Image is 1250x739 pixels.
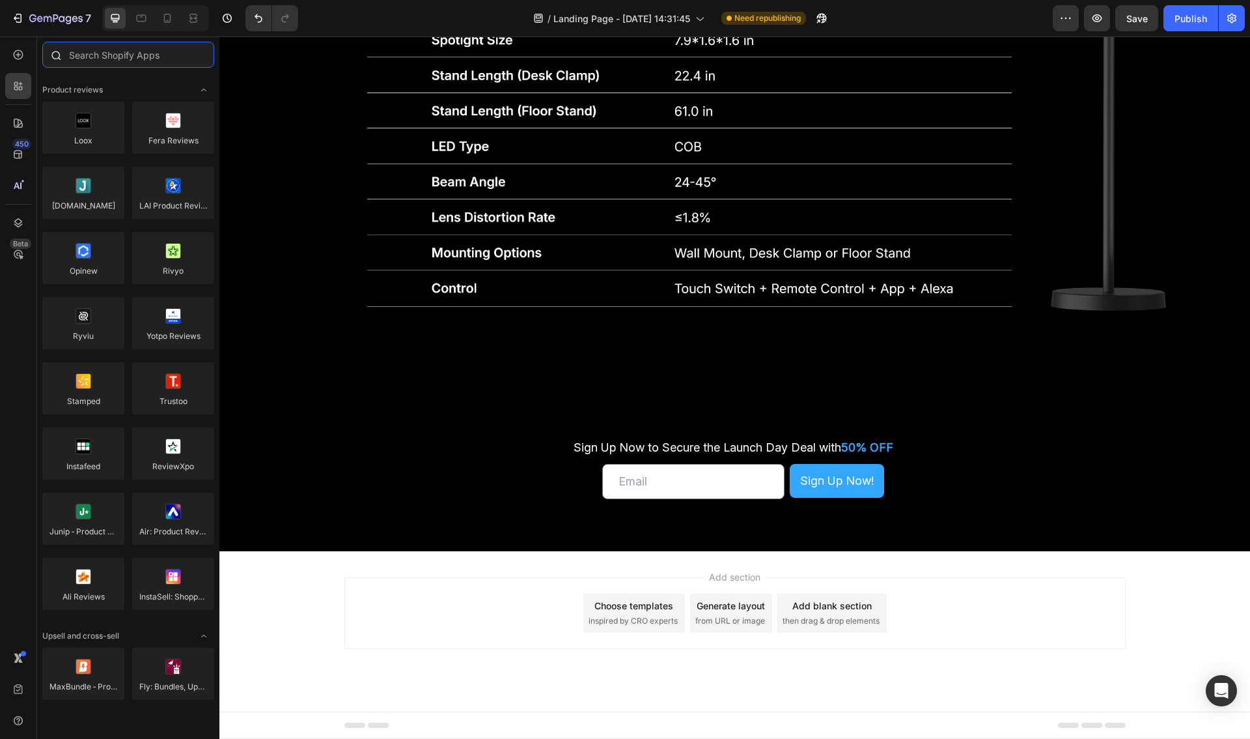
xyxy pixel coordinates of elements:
div: Add blank section [573,562,652,576]
span: Toggle open [193,626,214,646]
div: Beta [10,239,31,249]
button: Publish [1163,5,1218,31]
span: / [548,12,551,25]
p: 7 [85,10,91,26]
button: Save [1115,5,1158,31]
span: Sign Up Now to Secure the Launch Day Deal with [354,404,622,418]
iframe: Design area [219,36,1250,739]
span: Product reviews [42,84,103,96]
span: from URL or image [476,579,546,590]
div: Undo/Redo [245,5,298,31]
span: Save [1126,13,1148,24]
div: Open Intercom Messenger [1206,675,1237,706]
input: Email [383,427,565,463]
span: inspired by CRO experts [369,579,458,590]
span: then drag & drop elements [563,579,660,590]
span: Landing Page - [DATE] 14:31:45 [553,12,690,25]
div: Choose templates [375,562,454,576]
div: 450 [12,139,31,149]
input: Search Shopify Apps [42,42,214,68]
div: Sign Up Now! [581,434,654,455]
span: Toggle open [193,80,214,100]
span: Need republishing [734,12,801,24]
span: Add section [484,534,546,547]
button: 7 [5,5,97,31]
span: Upsell and cross-sell [42,630,119,642]
div: Publish [1174,12,1207,25]
button: Sign Up Now! [570,427,665,461]
div: Generate layout [477,562,546,576]
strong: 50% OFF [622,404,674,418]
